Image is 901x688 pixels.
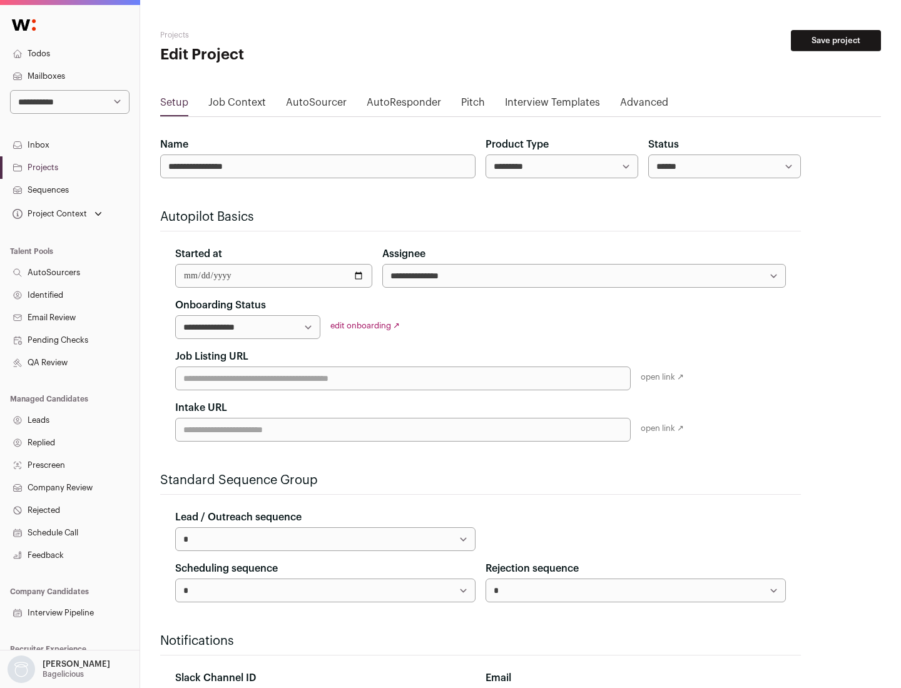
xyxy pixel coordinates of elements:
[175,400,227,415] label: Intake URL
[43,669,84,679] p: Bagelicious
[8,655,35,683] img: nopic.png
[160,472,801,489] h2: Standard Sequence Group
[330,321,400,330] a: edit onboarding ↗
[461,95,485,115] a: Pitch
[620,95,668,115] a: Advanced
[382,246,425,261] label: Assignee
[208,95,266,115] a: Job Context
[160,208,801,226] h2: Autopilot Basics
[160,632,801,650] h2: Notifications
[160,95,188,115] a: Setup
[10,209,87,219] div: Project Context
[486,561,579,576] label: Rejection sequence
[648,137,679,152] label: Status
[367,95,441,115] a: AutoResponder
[175,349,248,364] label: Job Listing URL
[175,561,278,576] label: Scheduling sequence
[175,670,256,685] label: Slack Channel ID
[175,246,222,261] label: Started at
[43,659,110,669] p: [PERSON_NAME]
[791,30,881,51] button: Save project
[10,205,104,223] button: Open dropdown
[175,298,266,313] label: Onboarding Status
[486,670,786,685] div: Email
[486,137,549,152] label: Product Type
[5,655,113,683] button: Open dropdown
[505,95,600,115] a: Interview Templates
[5,13,43,38] img: Wellfound
[160,30,400,40] h2: Projects
[175,510,302,525] label: Lead / Outreach sequence
[286,95,347,115] a: AutoSourcer
[160,45,400,65] h1: Edit Project
[160,137,188,152] label: Name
